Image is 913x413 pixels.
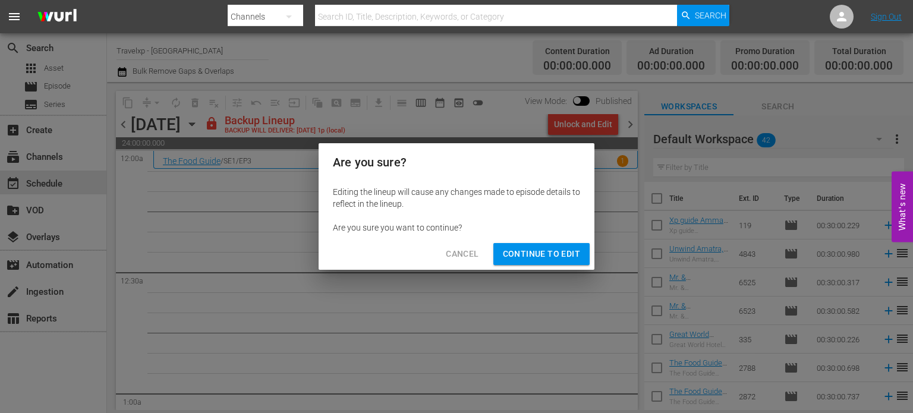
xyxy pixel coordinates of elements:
img: ans4CAIJ8jUAAAAAAAAAAAAAAAAAAAAAAAAgQb4GAAAAAAAAAAAAAAAAAAAAAAAAJMjXAAAAAAAAAAAAAAAAAAAAAAAAgAT5G... [29,3,86,31]
div: Are you sure you want to continue? [333,222,580,234]
span: Cancel [446,247,478,261]
span: Continue to Edit [503,247,580,261]
button: Open Feedback Widget [892,171,913,242]
h2: Are you sure? [333,153,580,172]
div: Editing the lineup will cause any changes made to episode details to reflect in the lineup. [333,186,580,210]
span: menu [7,10,21,24]
a: Sign Out [871,12,902,21]
button: Continue to Edit [493,243,590,265]
button: Cancel [436,243,488,265]
span: Search [695,5,726,26]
